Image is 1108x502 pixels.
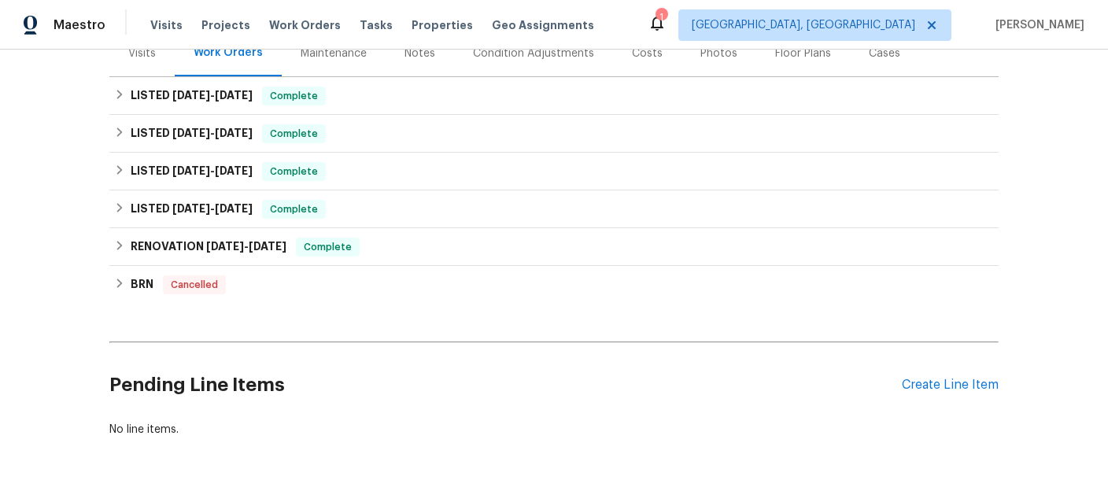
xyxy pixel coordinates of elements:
[869,46,900,61] div: Cases
[264,88,324,104] span: Complete
[656,9,667,25] div: 1
[172,90,253,101] span: -
[128,46,156,61] div: Visits
[264,126,324,142] span: Complete
[404,46,435,61] div: Notes
[172,127,210,138] span: [DATE]
[215,203,253,214] span: [DATE]
[492,17,594,33] span: Geo Assignments
[902,378,999,393] div: Create Line Item
[109,228,999,266] div: RENOVATION [DATE]-[DATE]Complete
[131,87,253,105] h6: LISTED
[264,201,324,217] span: Complete
[206,241,286,252] span: -
[172,203,210,214] span: [DATE]
[412,17,473,33] span: Properties
[692,17,915,33] span: [GEOGRAPHIC_DATA], [GEOGRAPHIC_DATA]
[131,124,253,143] h6: LISTED
[360,20,393,31] span: Tasks
[172,165,210,176] span: [DATE]
[775,46,831,61] div: Floor Plans
[172,127,253,138] span: -
[109,115,999,153] div: LISTED [DATE]-[DATE]Complete
[131,275,153,294] h6: BRN
[301,46,367,61] div: Maintenance
[215,165,253,176] span: [DATE]
[632,46,663,61] div: Costs
[109,153,999,190] div: LISTED [DATE]-[DATE]Complete
[700,46,737,61] div: Photos
[215,90,253,101] span: [DATE]
[249,241,286,252] span: [DATE]
[131,238,286,257] h6: RENOVATION
[172,90,210,101] span: [DATE]
[269,17,341,33] span: Work Orders
[172,203,253,214] span: -
[473,46,594,61] div: Condition Adjustments
[201,17,250,33] span: Projects
[150,17,183,33] span: Visits
[172,165,253,176] span: -
[54,17,105,33] span: Maestro
[109,190,999,228] div: LISTED [DATE]-[DATE]Complete
[206,241,244,252] span: [DATE]
[215,127,253,138] span: [DATE]
[989,17,1084,33] span: [PERSON_NAME]
[109,77,999,115] div: LISTED [DATE]-[DATE]Complete
[164,277,224,293] span: Cancelled
[109,349,902,422] h2: Pending Line Items
[194,45,263,61] div: Work Orders
[264,164,324,179] span: Complete
[297,239,358,255] span: Complete
[131,200,253,219] h6: LISTED
[131,162,253,181] h6: LISTED
[109,266,999,304] div: BRN Cancelled
[109,422,999,437] div: No line items.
